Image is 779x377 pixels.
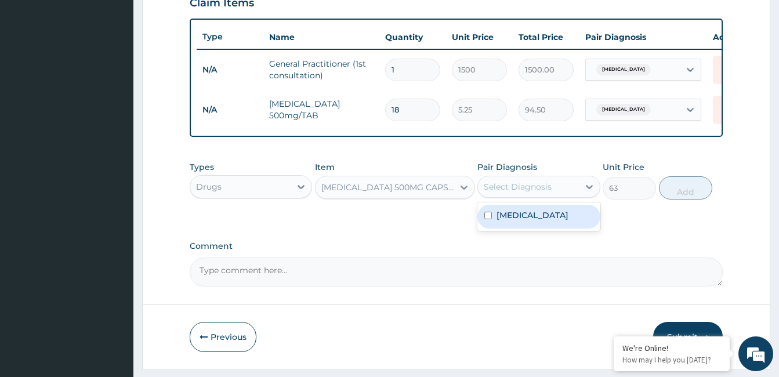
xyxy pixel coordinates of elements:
[67,114,160,231] span: We're online!
[379,26,446,49] th: Quantity
[190,162,214,172] label: Types
[197,59,263,81] td: N/A
[196,181,222,193] div: Drugs
[596,64,651,75] span: [MEDICAL_DATA]
[321,182,455,193] div: [MEDICAL_DATA] 500MG CAPSULE
[596,104,651,115] span: [MEDICAL_DATA]
[315,161,335,173] label: Item
[497,209,568,221] label: [MEDICAL_DATA]
[197,99,263,121] td: N/A
[190,6,218,34] div: Minimize live chat window
[263,52,379,87] td: General Practitioner (1st consultation)
[21,58,47,87] img: d_794563401_company_1708531726252_794563401
[513,26,579,49] th: Total Price
[484,181,552,193] div: Select Diagnosis
[190,322,256,352] button: Previous
[190,241,723,251] label: Comment
[446,26,513,49] th: Unit Price
[263,26,379,49] th: Name
[622,355,721,365] p: How may I help you today?
[477,161,537,173] label: Pair Diagnosis
[197,26,263,48] th: Type
[653,322,723,352] button: Submit
[60,65,195,80] div: Chat with us now
[579,26,707,49] th: Pair Diagnosis
[6,253,221,293] textarea: Type your message and hit 'Enter'
[603,161,644,173] label: Unit Price
[707,26,765,49] th: Actions
[659,176,712,200] button: Add
[622,343,721,353] div: We're Online!
[263,92,379,127] td: [MEDICAL_DATA] 500mg/TAB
